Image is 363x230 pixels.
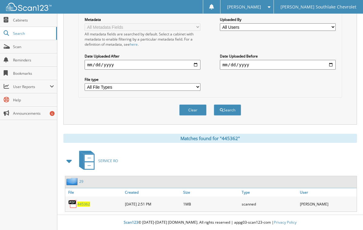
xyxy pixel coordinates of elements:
[57,215,363,230] div: © [DATE]-[DATE] [DOMAIN_NAME]. All rights reserved | appg03-scan123-com |
[85,60,200,70] input: start
[85,77,200,82] label: File type
[13,57,54,63] span: Reminders
[124,220,138,225] span: Scan123
[240,188,298,196] a: Type
[85,31,200,47] div: All metadata fields are searched by default. Select a cabinet with metadata to enable filtering b...
[77,202,90,207] a: 445362
[220,17,335,22] label: Uploaded By
[50,111,55,116] div: 6
[274,220,297,225] a: Privacy Policy
[182,198,240,210] div: 1MB
[220,60,335,70] input: end
[13,97,54,103] span: Help
[214,104,241,116] button: Search
[123,188,182,196] a: Created
[333,201,363,230] iframe: Chat Widget
[240,198,298,210] div: scanned
[13,71,54,76] span: Bookmarks
[220,54,335,59] label: Date Uploaded Before
[79,179,83,184] a: 29
[182,188,240,196] a: Size
[13,84,50,89] span: User Reports
[298,198,357,210] div: [PERSON_NAME]
[298,188,357,196] a: User
[13,18,54,23] span: Cabinets
[68,199,77,209] img: PDF.png
[66,178,79,185] img: folder2.png
[179,104,207,116] button: Clear
[227,5,261,9] span: [PERSON_NAME]
[13,31,53,36] span: Search
[6,3,52,11] img: scan123-logo-white.svg
[13,111,54,116] span: Announcements
[123,198,182,210] div: [DATE] 2:51 PM
[76,149,118,173] a: SERVICE RO
[65,188,123,196] a: File
[85,17,200,22] label: Metadata
[281,5,356,9] span: [PERSON_NAME] Southlake Chevrolet
[13,44,54,49] span: Scan
[85,54,200,59] label: Date Uploaded After
[98,158,118,163] span: SERVICE RO
[130,42,138,47] a: here
[63,134,357,143] div: Matches found for "445362"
